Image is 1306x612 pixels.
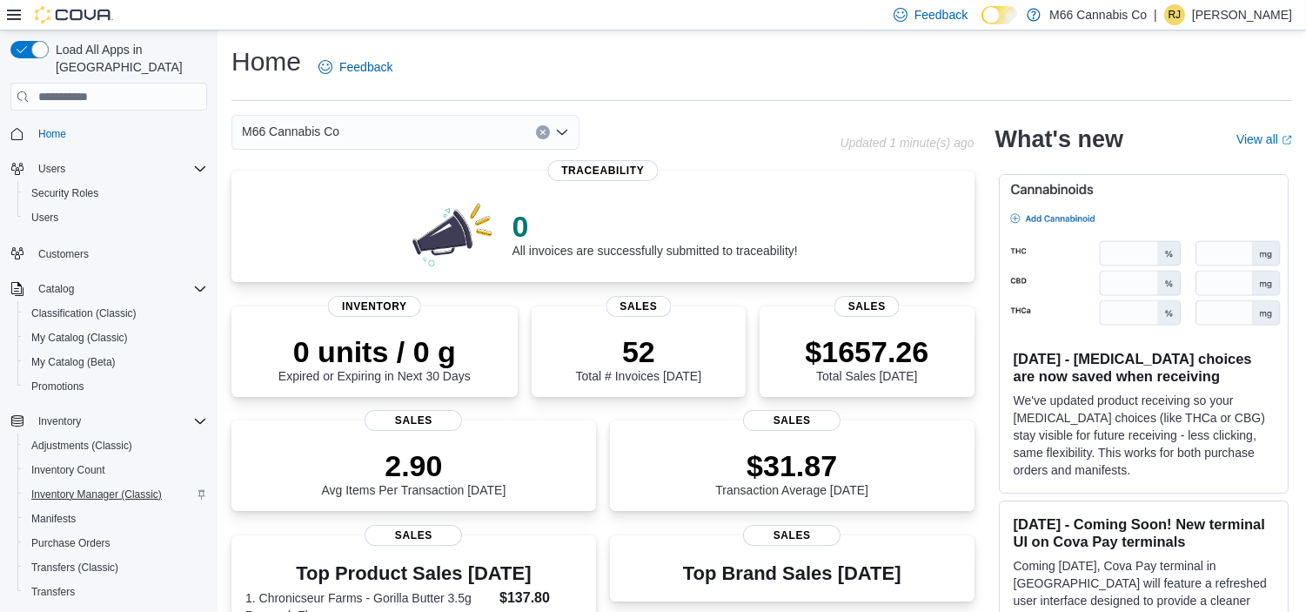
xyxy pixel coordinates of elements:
h3: [DATE] - [MEDICAL_DATA] choices are now saved when receiving [1014,350,1274,385]
span: Home [31,123,207,145]
span: Inventory Count [24,460,207,481]
span: Promotions [24,376,207,397]
a: Feedback [311,50,399,84]
img: Cova [35,6,113,24]
span: Load All Apps in [GEOGRAPHIC_DATA] [49,41,207,76]
a: Inventory Manager (Classic) [24,484,169,505]
h2: What's new [995,125,1123,153]
button: Catalog [31,279,81,299]
p: $31.87 [715,448,868,483]
span: Promotions [31,380,84,393]
button: Users [3,157,214,181]
a: My Catalog (Beta) [24,352,123,373]
span: Inventory Manager (Classic) [24,484,207,505]
button: Inventory [31,411,88,432]
a: Transfers (Classic) [24,557,125,578]
button: Customers [3,240,214,266]
button: My Catalog (Classic) [17,326,214,350]
dd: $137.80 [499,588,582,609]
h3: Top Product Sales [DATE] [245,563,582,584]
span: My Catalog (Classic) [24,327,207,348]
span: Classification (Classic) [31,306,137,320]
p: 0 [512,209,797,244]
button: Users [31,158,72,179]
span: My Catalog (Beta) [31,355,116,369]
button: Inventory Manager (Classic) [17,482,214,507]
span: Inventory Count [31,463,105,477]
a: Inventory Count [24,460,112,481]
span: Inventory [31,411,207,432]
span: Sales [606,296,671,317]
button: Transfers [17,580,214,604]
span: Sales [743,410,841,431]
span: Purchase Orders [31,536,111,550]
h3: [DATE] - Coming Soon! New terminal UI on Cova Pay terminals [1014,515,1274,550]
span: Security Roles [31,186,98,200]
span: Manifests [31,512,76,526]
p: 52 [576,334,701,369]
a: Adjustments (Classic) [24,435,139,456]
span: Inventory Manager (Classic) [31,488,162,501]
a: View allExternal link [1236,132,1292,146]
span: Customers [31,242,207,264]
span: Classification (Classic) [24,303,207,324]
span: My Catalog (Beta) [24,352,207,373]
a: Manifests [24,508,83,529]
span: Transfers [24,582,207,602]
a: My Catalog (Classic) [24,327,135,348]
span: Customers [38,247,89,261]
span: Sales [365,525,462,546]
p: We've updated product receiving so your [MEDICAL_DATA] choices (like THCa or CBG) stay visible fo... [1014,392,1274,479]
button: Transfers (Classic) [17,555,214,580]
button: Promotions [17,374,214,399]
span: Adjustments (Classic) [24,435,207,456]
a: Security Roles [24,183,105,204]
div: Transaction Average [DATE] [715,448,868,497]
span: Transfers (Classic) [31,561,118,575]
p: 0 units / 0 g [278,334,471,369]
button: Classification (Classic) [17,301,214,326]
button: Purchase Orders [17,531,214,555]
button: Users [17,205,214,230]
span: Traceability [547,160,658,181]
span: Home [38,127,66,141]
div: Rebecca Jackson [1164,4,1185,25]
span: Transfers [31,585,75,599]
span: Feedback [914,6,968,24]
button: Inventory Count [17,458,214,482]
a: Customers [31,244,96,265]
img: 0 [408,198,499,268]
span: Inventory [328,296,421,317]
input: Dark Mode [981,6,1018,24]
a: Users [24,207,65,228]
span: Purchase Orders [24,533,207,554]
p: | [1154,4,1157,25]
span: Sales [834,296,900,317]
div: Total # Invoices [DATE] [576,334,701,383]
a: Purchase Orders [24,533,117,554]
span: Sales [365,410,462,431]
button: Inventory [3,409,214,434]
button: My Catalog (Beta) [17,350,214,374]
span: Feedback [339,58,392,76]
a: Home [31,124,73,145]
p: 2.90 [321,448,506,483]
h3: Top Brand Sales [DATE] [683,563,901,584]
div: Expired or Expiring in Next 30 Days [278,334,471,383]
span: Manifests [24,508,207,529]
span: Users [31,211,58,225]
p: Updated 1 minute(s) ago [840,136,974,150]
span: Adjustments (Classic) [31,439,132,453]
span: Security Roles [24,183,207,204]
button: Clear input [536,125,550,139]
svg: External link [1282,135,1292,145]
button: Adjustments (Classic) [17,434,214,458]
span: Catalog [38,282,74,296]
span: Sales [743,525,841,546]
span: Users [38,162,65,176]
p: $1657.26 [805,334,928,369]
button: Open list of options [555,125,569,139]
button: Catalog [3,277,214,301]
div: Avg Items Per Transaction [DATE] [321,448,506,497]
